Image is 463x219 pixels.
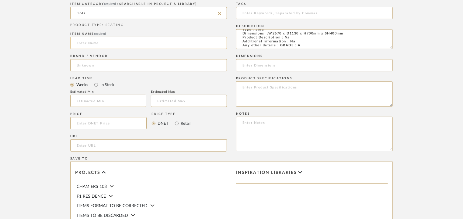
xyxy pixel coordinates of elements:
[236,170,297,175] span: Inspiration libraries
[76,81,88,88] label: Weeks
[151,90,227,94] div: Estimated Max
[70,139,227,152] input: Enter URL
[157,120,169,127] label: DNET
[70,117,147,129] input: Enter DNET Price
[70,157,393,160] div: Save To
[77,185,107,189] span: CHAMIERS 103
[236,2,393,6] div: Tags
[77,214,128,218] span: ITEMS TO BE DISCARDED
[94,32,106,35] span: required
[70,77,227,80] div: Lead Time
[70,59,227,71] input: Unknown
[236,112,393,116] div: Notes
[152,112,191,116] div: Price Type
[236,77,393,80] div: Product Specifications
[70,95,146,107] input: Estimated Min
[75,170,100,175] span: Projects
[70,135,227,138] div: URL
[102,23,124,27] span: : SEATING
[70,2,227,6] div: ITEM CATEGORY
[77,204,148,208] span: ITEMS FORMAT TO BE CORRECTED
[70,7,227,19] input: Type a category to search and select
[236,54,393,58] div: Dimensions
[104,2,116,5] span: required
[100,81,114,88] label: In Stock
[236,24,393,28] div: Description
[70,90,146,94] div: Estimated Min
[236,59,393,71] input: Enter Dimensions
[236,7,393,19] input: Enter Keywords, Separated by Commas
[118,2,197,5] span: (Searchable in Project & Library)
[77,194,106,199] span: F1 RESIDENCE
[70,81,227,88] mat-radio-group: Select item type
[70,37,227,49] input: Enter Name
[152,117,191,129] mat-radio-group: Select price type
[70,32,227,36] div: Item name
[70,23,227,27] div: PRODUCT TYPE
[151,95,227,107] input: Estimated Max
[70,54,227,58] div: Brand / Vendor
[180,120,191,127] label: Retail
[70,112,147,116] div: Price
